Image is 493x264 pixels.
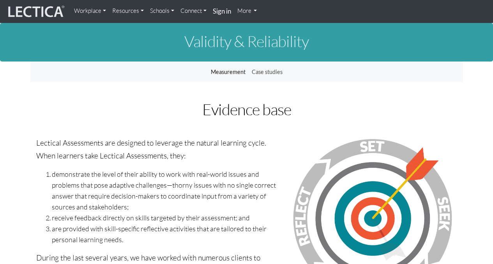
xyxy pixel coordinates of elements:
li: are provided with skill-specific reflective activities that are tailored to their personal learni... [52,223,277,245]
a: Case studies [249,65,286,79]
a: Measurement [208,65,249,79]
li: receive feedback directly on skills targeted by their assessment; and [52,212,277,223]
a: Workplace [71,3,109,19]
img: lecticalive [6,4,65,19]
h1: Evidence base [108,101,385,118]
a: Resources [109,3,147,19]
strong: Sign in [213,7,231,15]
a: Connect [177,3,210,19]
h1: Validity & Reliability [30,33,463,50]
a: Sign in [210,3,234,20]
a: More [234,3,260,19]
p: Lectical Assessments are designed to leverage the natural learning cycle. When learners take Lect... [36,137,277,162]
li: demonstrate the level of their ability to work with real-world issues and problems that pose adap... [52,169,277,213]
a: Schools [147,3,177,19]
